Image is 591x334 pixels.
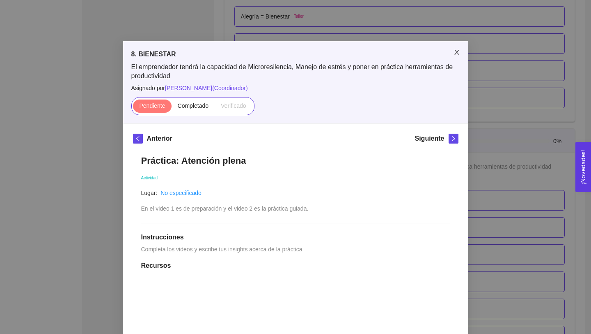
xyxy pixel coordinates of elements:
h5: Siguiente [415,134,444,144]
span: Actividad [141,176,158,180]
span: El emprendedor tendrá la capacidad de Microresilencia, Manejo de estrés y poner en práctica herra... [131,63,460,81]
h5: Anterior [147,134,172,144]
h5: 8. BIENESTAR [131,49,460,59]
article: Lugar: [141,188,158,197]
span: right [449,136,458,141]
span: [PERSON_NAME] ( Coordinador ) [165,85,248,91]
h1: Práctica: Atención plena [141,155,450,166]
h1: Instrucciones [141,233,450,241]
span: left [133,136,142,141]
button: left [133,134,143,144]
span: Verificado [221,102,246,109]
span: close [454,49,460,56]
h1: Recursos [141,262,450,270]
a: No especificado [160,190,202,196]
span: Pendiente [139,102,165,109]
button: Open Feedback Widget [575,142,591,192]
span: Asignado por [131,83,460,93]
button: right [449,134,458,144]
button: Close [445,41,468,64]
span: En el video 1 es de preparación y el video 2 es la práctica guiada. [141,205,309,212]
span: Completado [178,102,209,109]
span: Completa los videos y escribe tus insights acerca de la práctica [141,246,302,253]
